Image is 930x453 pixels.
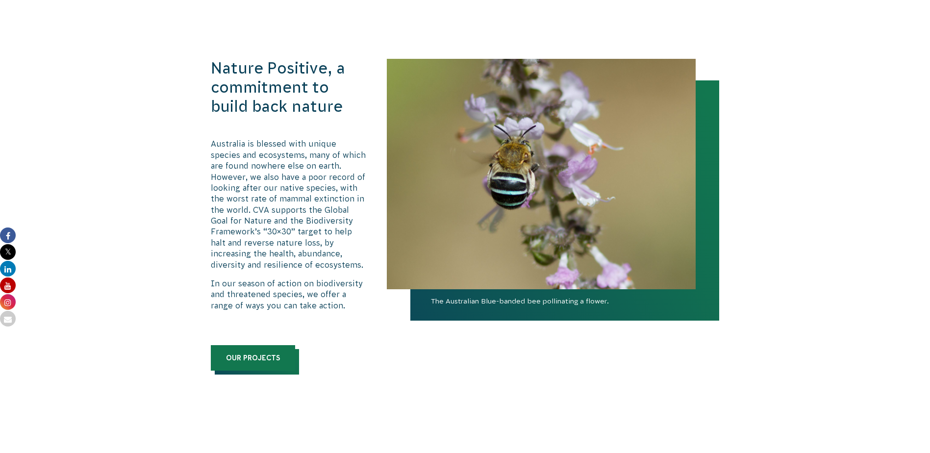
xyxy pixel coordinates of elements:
p: In our season of action on biodiversity and threatened species, we offer a range of ways you can ... [211,278,367,311]
img: The Australian Blue-banded bee pollinating a flower. [387,59,696,289]
span: The Australian Blue-banded bee pollinating a flower. [410,296,719,321]
a: Our Projects [211,345,295,371]
p: Australia is blessed with unique species and ecosystems, many of which are found nowhere else on ... [211,138,367,270]
h3: Nature Positive, a commitment to build back nature [211,59,367,116]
